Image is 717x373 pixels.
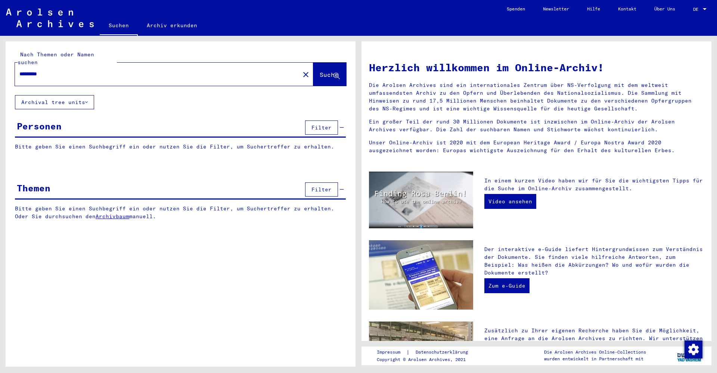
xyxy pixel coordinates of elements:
p: wurden entwickelt in Partnerschaft mit [544,355,646,362]
a: Video ansehen [484,194,536,209]
button: Suche [313,63,346,86]
p: Bitte geben Sie einen Suchbegriff ein oder nutzen Sie die Filter, um Suchertreffer zu erhalten. [15,143,346,151]
p: Unser Online-Archiv ist 2020 mit dem European Heritage Award / Europa Nostra Award 2020 ausgezeic... [369,139,704,154]
button: Filter [305,182,338,197]
span: Filter [311,186,332,193]
p: Die Arolsen Archives Online-Collections [544,349,646,355]
a: Datenschutzerklärung [410,348,477,356]
mat-icon: close [301,70,310,79]
span: DE [693,7,701,12]
img: yv_logo.png [676,346,704,365]
img: Zustimmung ändern [685,341,702,358]
div: | [377,348,477,356]
a: Impressum [377,348,406,356]
img: eguide.jpg [369,240,473,310]
button: Filter [305,120,338,135]
button: Archival tree units [15,95,94,109]
p: Der interaktive e-Guide liefert Hintergrundwissen zum Verständnis der Dokumente. Sie finden viele... [484,245,704,277]
img: video.jpg [369,172,473,228]
mat-label: Nach Themen oder Namen suchen [18,51,94,66]
h1: Herzlich willkommen im Online-Archiv! [369,60,704,75]
p: Copyright © Arolsen Archives, 2021 [377,356,477,363]
a: Suchen [100,16,138,36]
img: Arolsen_neg.svg [6,9,94,27]
a: Archiv erkunden [138,16,206,34]
span: Suche [320,71,338,78]
p: Bitte geben Sie einen Suchbegriff ein oder nutzen Sie die Filter, um Suchertreffer zu erhalten. O... [15,205,346,220]
div: Themen [17,181,50,195]
p: Zusätzlich zu Ihrer eigenen Recherche haben Sie die Möglichkeit, eine Anfrage an die Arolsen Arch... [484,327,704,358]
button: Clear [298,67,313,82]
p: In einem kurzen Video haben wir für Sie die wichtigsten Tipps für die Suche im Online-Archiv zusa... [484,177,704,192]
a: Zum e-Guide [484,278,530,293]
p: Ein großer Teil der rund 30 Millionen Dokumente ist inzwischen im Online-Archiv der Arolsen Archi... [369,118,704,134]
div: Personen [17,119,62,133]
span: Filter [311,124,332,131]
p: Die Arolsen Archives sind ein internationales Zentrum über NS-Verfolgung mit dem weltweit umfasse... [369,81,704,113]
a: Archivbaum [96,213,129,220]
